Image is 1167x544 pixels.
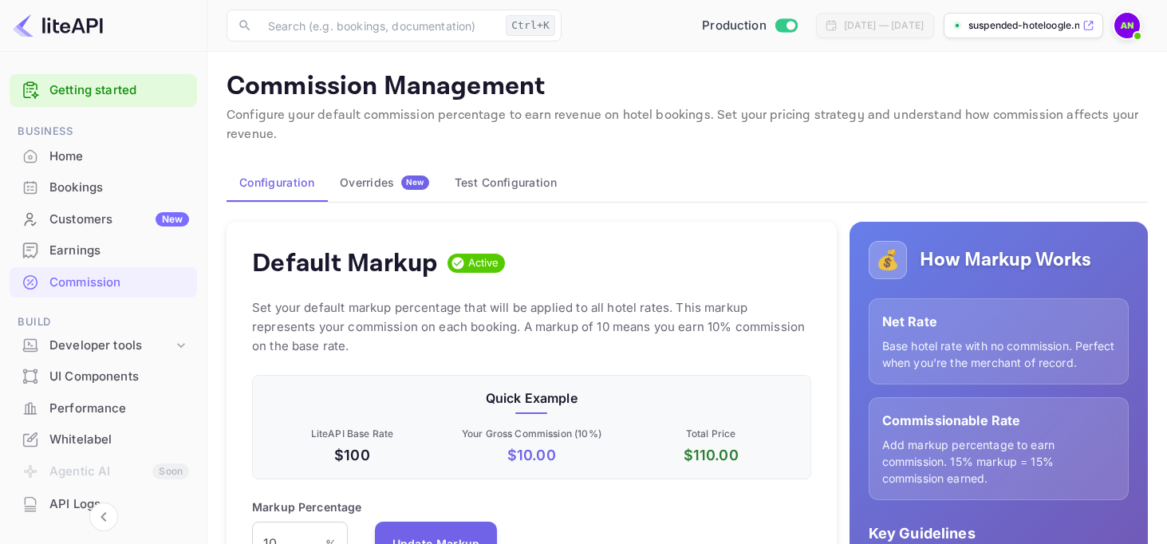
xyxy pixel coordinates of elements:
p: LiteAPI Base Rate [266,427,439,441]
a: UI Components [10,361,197,391]
a: Home [10,141,197,171]
p: Your Gross Commission ( 10 %) [445,427,618,441]
div: Developer tools [49,337,173,355]
div: UI Components [49,368,189,386]
span: Build [10,313,197,331]
div: Customers [49,211,189,229]
span: New [401,177,429,187]
p: $100 [266,444,439,466]
a: Bookings [10,172,197,202]
div: Whitelabel [49,431,189,449]
p: suspended-hoteloogle.n... [968,18,1079,33]
div: Bookings [10,172,197,203]
a: Getting started [49,81,189,100]
img: Asaad Nofal [1114,13,1140,38]
a: Whitelabel [10,424,197,454]
button: Configuration [227,164,327,202]
p: Add markup percentage to earn commission. 15% markup = 15% commission earned. [882,436,1115,487]
p: Base hotel rate with no commission. Perfect when you're the merchant of record. [882,337,1115,371]
div: Commission [10,267,197,298]
div: API Logs [49,495,189,514]
a: Commission [10,267,197,297]
div: CustomersNew [10,204,197,235]
div: New [156,212,189,227]
div: Ctrl+K [506,15,555,36]
a: CustomersNew [10,204,197,234]
p: Commission Management [227,71,1148,103]
div: Developer tools [10,332,197,360]
a: API Logs [10,489,197,518]
p: Commissionable Rate [882,411,1115,430]
div: UI Components [10,361,197,392]
div: Bookings [49,179,189,197]
p: $ 110.00 [625,444,798,466]
p: 💰 [876,246,900,274]
input: Search (e.g. bookings, documentation) [258,10,499,41]
h5: How Markup Works [920,247,1091,273]
span: Business [10,123,197,140]
div: Home [10,141,197,172]
span: Active [462,255,506,271]
button: Collapse navigation [89,503,118,531]
p: Configure your default commission percentage to earn revenue on hotel bookings. Set your pricing ... [227,106,1148,144]
a: Earnings [10,235,197,265]
p: Total Price [625,427,798,441]
div: Switch to Sandbox mode [696,17,803,35]
p: Set your default markup percentage that will be applied to all hotel rates. This markup represent... [252,298,811,356]
h4: Default Markup [252,247,438,279]
button: Test Configuration [442,164,570,202]
div: Home [49,148,189,166]
div: Performance [10,393,197,424]
div: Earnings [49,242,189,260]
span: Production [702,17,767,35]
div: Getting started [10,74,197,107]
div: Commission [49,274,189,292]
p: Net Rate [882,312,1115,331]
p: Key Guidelines [869,522,1129,544]
p: Markup Percentage [252,499,362,515]
div: Whitelabel [10,424,197,455]
p: Quick Example [266,388,798,408]
a: Performance [10,393,197,423]
img: LiteAPI logo [13,13,103,38]
p: $ 10.00 [445,444,618,466]
div: [DATE] — [DATE] [844,18,924,33]
div: Earnings [10,235,197,266]
div: Performance [49,400,189,418]
div: Overrides [340,175,429,190]
div: API Logs [10,489,197,520]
